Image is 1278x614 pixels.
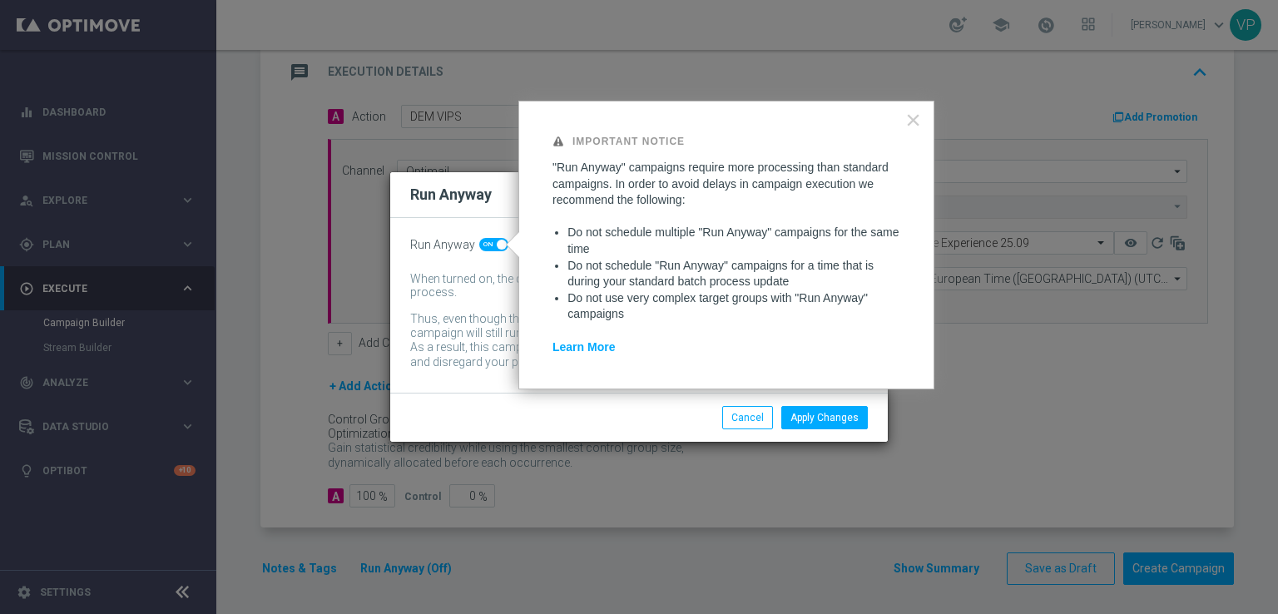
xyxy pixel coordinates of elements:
[567,258,900,290] li: Do not schedule "Run Anyway" campaigns for a time that is during your standard batch process update
[410,238,475,252] span: Run Anyway
[567,290,900,323] li: Do not use very complex target groups with "Run Anyway" campaigns
[552,340,615,354] a: Learn More
[552,160,900,209] p: "Run Anyway" campaigns require more processing than standard campaigns. In order to avoid delays ...
[905,106,921,133] button: Close
[410,340,843,373] div: As a result, this campaign might include customers whose data has been changed and disregard your...
[567,225,900,257] li: Do not schedule multiple "Run Anyway" campaigns for the same time
[410,272,843,300] div: When turned on, the campaign will be executed regardless of your site's batch-data process.
[572,136,685,147] strong: Important Notice
[722,406,773,429] button: Cancel
[410,312,843,340] div: Thus, even though the batch-data process might not be complete by then, the campaign will still r...
[410,185,492,205] h2: Run Anyway
[781,406,868,429] button: Apply Changes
